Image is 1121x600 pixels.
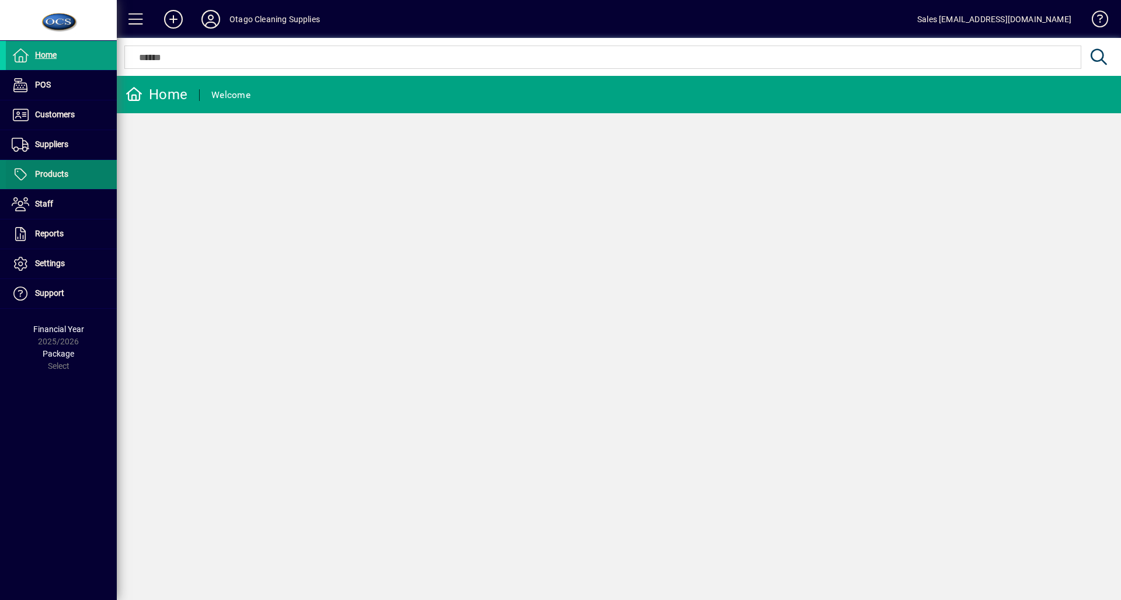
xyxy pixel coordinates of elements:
button: Add [155,9,192,30]
span: Products [35,169,68,179]
a: Settings [6,249,117,278]
a: Suppliers [6,130,117,159]
a: POS [6,71,117,100]
span: POS [35,80,51,89]
span: Financial Year [33,325,84,334]
a: Staff [6,190,117,219]
div: Sales [EMAIL_ADDRESS][DOMAIN_NAME] [917,10,1071,29]
div: Home [126,85,187,104]
span: Package [43,349,74,358]
a: Knowledge Base [1083,2,1106,40]
span: Reports [35,229,64,238]
span: Staff [35,199,53,208]
span: Home [35,50,57,60]
span: Support [35,288,64,298]
a: Products [6,160,117,189]
div: Welcome [211,86,250,104]
span: Customers [35,110,75,119]
div: Otago Cleaning Supplies [229,10,320,29]
a: Reports [6,219,117,249]
span: Settings [35,259,65,268]
button: Profile [192,9,229,30]
a: Support [6,279,117,308]
a: Customers [6,100,117,130]
span: Suppliers [35,139,68,149]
